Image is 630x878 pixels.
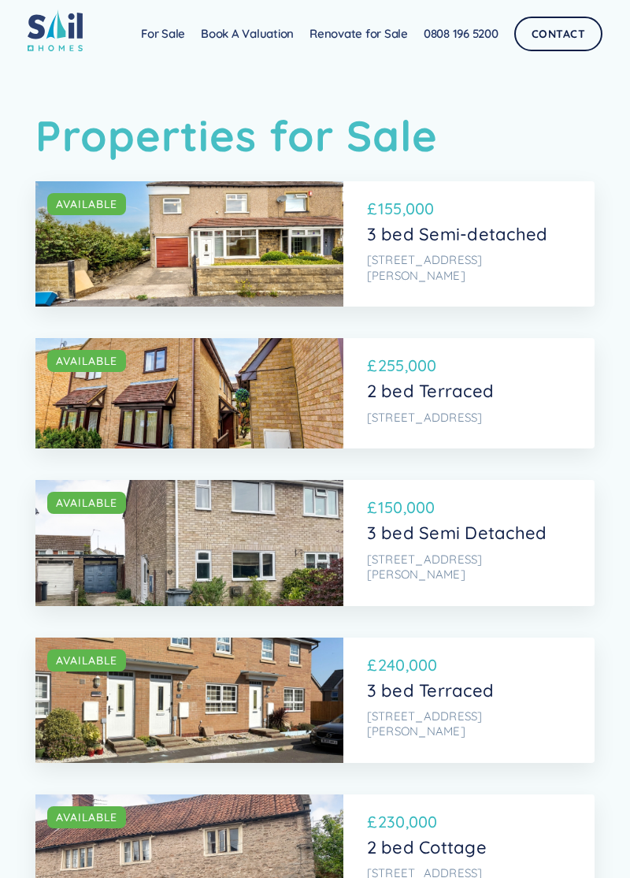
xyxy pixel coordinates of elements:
[367,197,376,221] p: £
[133,18,193,50] a: For Sale
[56,809,117,825] div: AVAILABLE
[35,338,595,448] a: AVAILABLE£255,0002 bed Terraced[STREET_ADDRESS]
[56,495,117,511] div: AVAILABLE
[35,638,595,763] a: AVAILABLE£240,0003 bed Terraced[STREET_ADDRESS][PERSON_NAME]
[35,181,595,307] a: AVAILABLE£155,0003 bed Semi-detached[STREET_ADDRESS][PERSON_NAME]
[302,18,416,50] a: Renovate for Sale
[367,680,568,701] p: 3 bed Terraced
[378,653,438,677] p: 240,000
[56,353,117,369] div: AVAILABLE
[35,480,595,605] a: AVAILABLE£150,0003 bed Semi Detached[STREET_ADDRESS][PERSON_NAME]
[367,552,568,582] p: [STREET_ADDRESS][PERSON_NAME]
[56,196,117,212] div: AVAILABLE
[35,110,595,162] h1: Properties for Sale
[28,9,83,51] img: sail home logo colored
[367,810,376,834] p: £
[367,224,568,244] p: 3 bed Semi-detached
[367,653,376,677] p: £
[416,18,506,50] a: 0808 196 5200
[56,653,117,668] div: AVAILABLE
[367,837,568,858] p: 2 bed Cottage
[367,523,568,543] p: 3 bed Semi Detached
[378,197,435,221] p: 155,000
[378,354,437,378] p: 255,000
[378,496,435,519] p: 150,000
[378,810,438,834] p: 230,000
[367,410,568,426] p: [STREET_ADDRESS]
[367,381,568,401] p: 2 bed Terraced
[514,17,603,51] a: Contact
[367,496,376,519] p: £
[367,709,568,739] p: [STREET_ADDRESS][PERSON_NAME]
[193,18,302,50] a: Book A Valuation
[367,354,376,378] p: £
[367,252,568,283] p: [STREET_ADDRESS][PERSON_NAME]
